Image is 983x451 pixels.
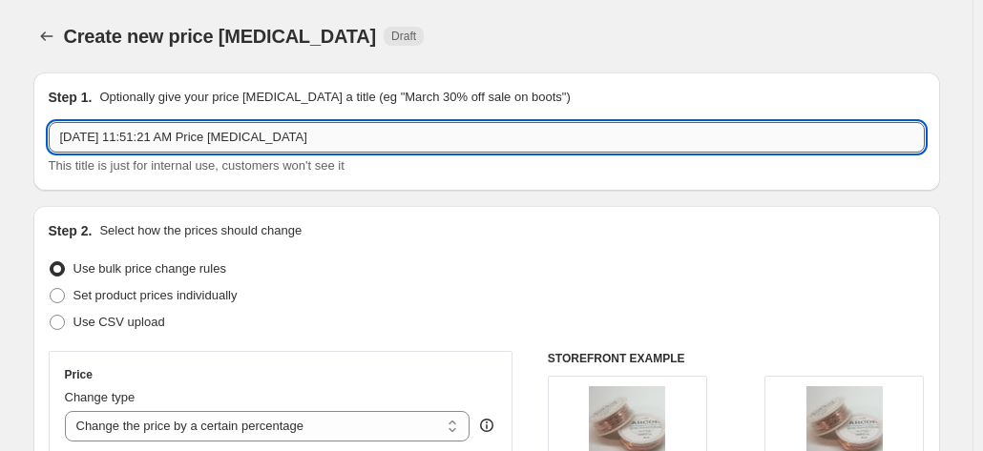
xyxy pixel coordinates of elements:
[33,23,60,50] button: Price change jobs
[477,416,496,435] div: help
[73,315,165,329] span: Use CSV upload
[65,390,136,404] span: Change type
[49,221,93,240] h2: Step 2.
[49,122,925,153] input: 30% off holiday sale
[73,288,238,302] span: Set product prices individually
[99,221,302,240] p: Select how the prices should change
[64,26,377,47] span: Create new price [MEDICAL_DATA]
[99,88,570,107] p: Optionally give your price [MEDICAL_DATA] a title (eg "March 30% off sale on boots")
[548,351,925,366] h6: STOREFRONT EXAMPLE
[49,88,93,107] h2: Step 1.
[65,367,93,382] h3: Price
[73,261,226,276] span: Use bulk price change rules
[49,158,345,173] span: This title is just for internal use, customers won't see it
[391,29,416,44] span: Draft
